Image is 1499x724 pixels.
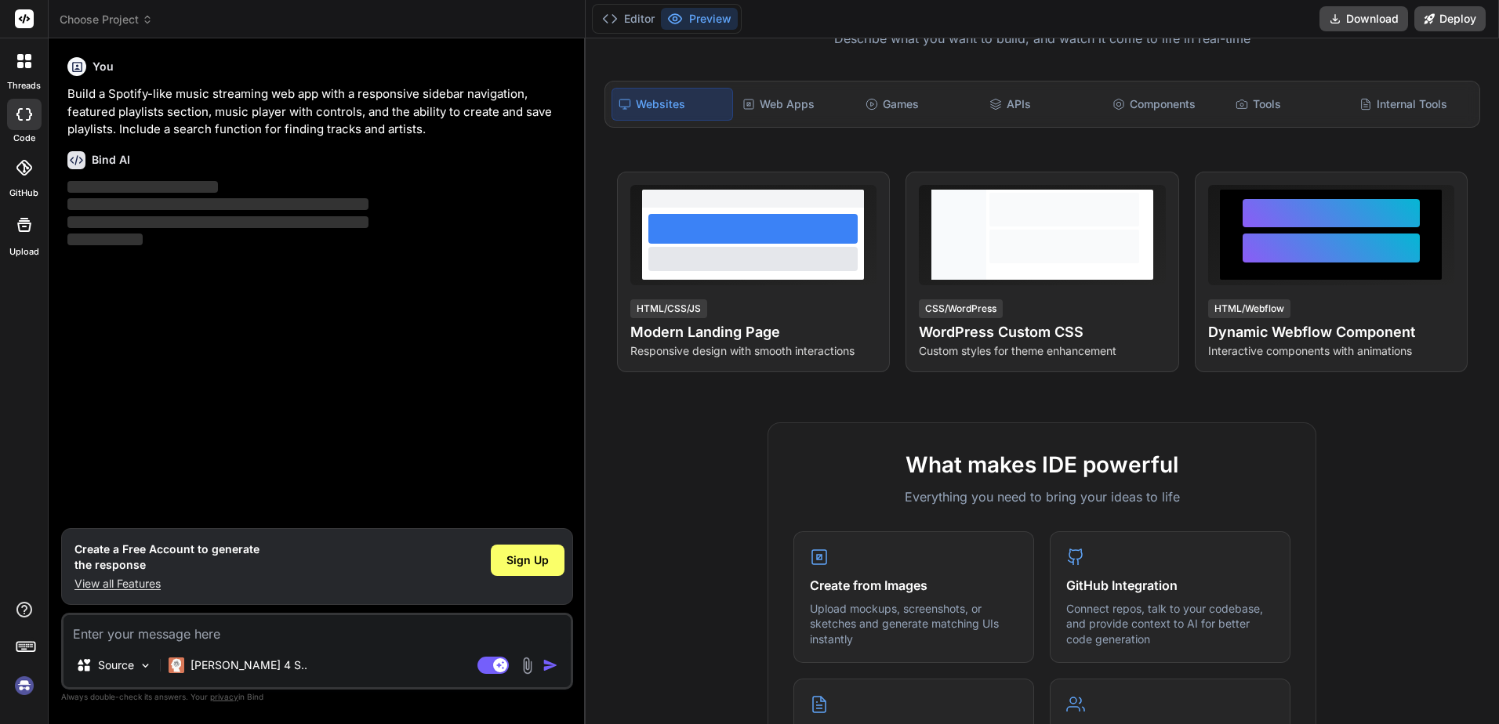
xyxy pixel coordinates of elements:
[191,657,307,673] p: [PERSON_NAME] 4 S..
[543,657,558,673] img: icon
[74,541,260,573] h1: Create a Free Account to generate the response
[1208,299,1290,318] div: HTML/Webflow
[506,552,549,568] span: Sign Up
[1208,343,1455,359] p: Interactive components with animations
[13,132,35,145] label: code
[919,343,1166,359] p: Custom styles for theme enhancement
[1414,6,1486,31] button: Deploy
[74,576,260,592] p: View all Features
[67,181,218,193] span: ‌
[595,29,1490,49] p: Describe what you want to build, and watch it come to life in real-time
[9,186,38,200] label: GitHub
[983,88,1103,121] div: APIs
[11,672,38,699] img: signin
[736,88,856,121] div: Web Apps
[919,299,1003,318] div: CSS/WordPress
[67,198,368,210] span: ‌
[859,88,979,121] div: Games
[9,245,39,259] label: Upload
[67,216,368,228] span: ‌
[67,85,570,139] p: Build a Spotify-like music streaming web app with a responsive sidebar navigation, featured playl...
[1229,88,1349,121] div: Tools
[98,657,134,673] p: Source
[612,88,733,121] div: Websites
[630,299,707,318] div: HTML/CSS/JS
[210,692,238,701] span: privacy
[810,576,1018,595] h4: Create from Images
[169,657,184,673] img: Claude 4 Sonnet
[93,59,114,74] h6: You
[7,79,41,92] label: threads
[661,8,738,30] button: Preview
[60,12,153,27] span: Choose Project
[1208,321,1455,343] h4: Dynamic Webflow Component
[793,487,1290,506] p: Everything you need to bring your ideas to life
[92,152,130,168] h6: Bind AI
[1066,576,1274,595] h4: GitHub Integration
[1319,6,1408,31] button: Download
[630,321,877,343] h4: Modern Landing Page
[810,601,1018,647] p: Upload mockups, screenshots, or sketches and generate matching UIs instantly
[67,233,143,245] span: ‌
[1106,88,1226,121] div: Components
[630,343,877,359] p: Responsive design with smooth interactions
[518,657,536,675] img: attachment
[596,8,661,30] button: Editor
[793,448,1290,481] h2: What makes IDE powerful
[61,690,573,704] p: Always double-check its answers. Your in Bind
[139,659,152,672] img: Pick Models
[919,321,1166,343] h4: WordPress Custom CSS
[1066,601,1274,647] p: Connect repos, talk to your codebase, and provide context to AI for better code generation
[1353,88,1473,121] div: Internal Tools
